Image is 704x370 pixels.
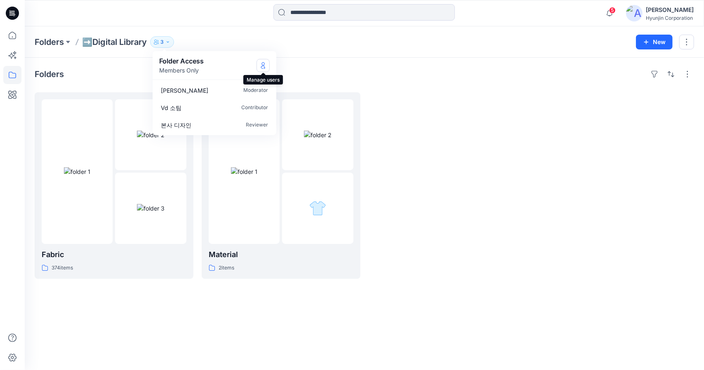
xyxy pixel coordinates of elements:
[150,36,174,48] button: 3
[35,92,193,279] a: folder 1folder 2folder 3Fabric374items
[243,86,268,95] p: Moderator
[241,103,268,112] p: Contributor
[64,167,90,176] img: folder 1
[137,204,165,213] img: folder 3
[154,116,275,133] a: 본사 디자인Reviewer
[42,249,186,260] p: Fabric
[626,5,643,21] img: avatar
[309,200,326,217] img: folder 3
[304,131,332,139] img: folder 2
[35,36,64,48] a: Folders
[202,92,360,279] a: folder 1folder 2folder 3Material2items
[609,7,616,14] span: 5
[257,59,270,72] button: Manage Users
[246,121,268,129] p: Reviewer
[154,82,275,99] a: [PERSON_NAME]Moderator
[52,264,73,272] p: 374 items
[161,86,208,95] p: Hyun Jin
[159,56,204,66] p: Folder Access
[137,131,165,139] img: folder 2
[161,103,181,112] p: Vd 소팀
[209,249,353,260] p: Material
[160,37,164,47] p: 3
[231,167,257,176] img: folder 1
[646,15,694,21] div: Hyunjin Corporation
[82,36,147,48] p: ➡️Digital Library
[161,121,191,129] p: 본사 디자인
[636,35,673,49] button: New
[646,5,694,15] div: [PERSON_NAME]
[159,66,204,75] p: Members Only
[154,99,275,116] a: Vd 소팀Contributor
[219,264,234,272] p: 2 items
[35,69,64,79] h4: Folders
